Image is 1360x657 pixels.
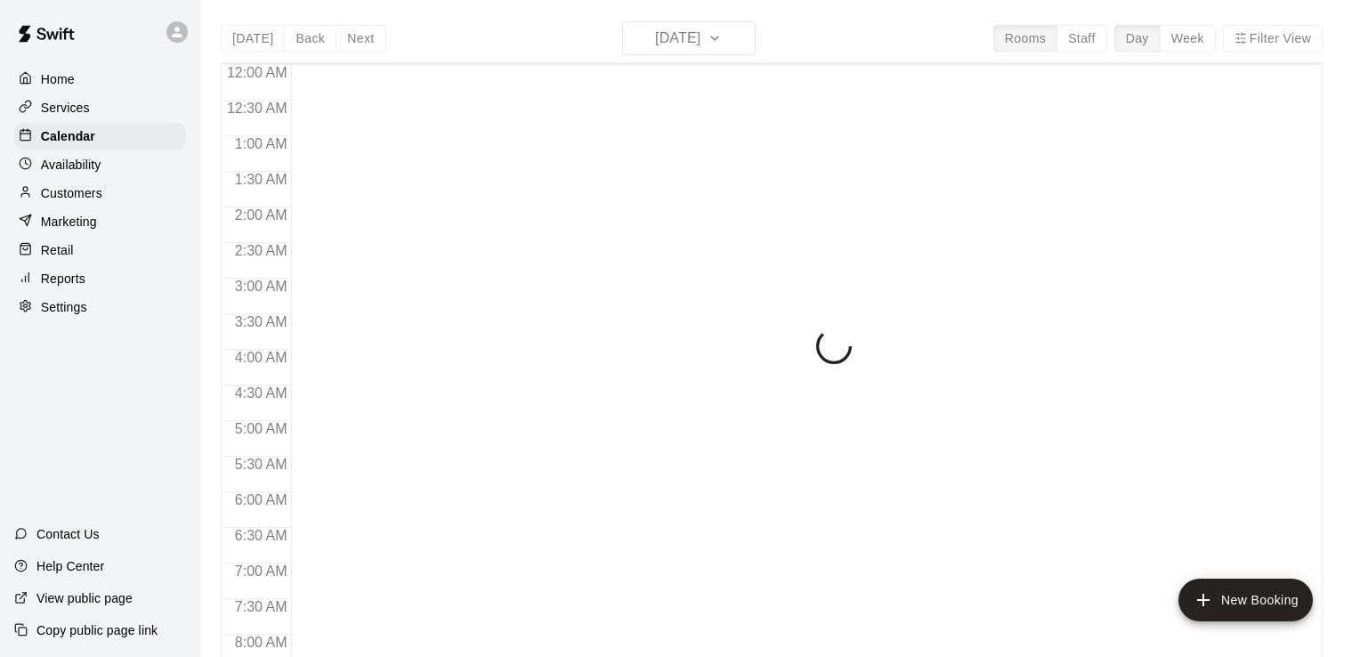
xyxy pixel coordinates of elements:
[14,66,186,93] a: Home
[231,279,292,294] span: 3:00 AM
[1178,579,1313,621] button: add
[41,213,97,231] p: Marketing
[41,156,101,174] p: Availability
[231,492,292,507] span: 6:00 AM
[223,101,292,116] span: 12:30 AM
[41,184,102,202] p: Customers
[14,208,186,235] a: Marketing
[231,457,292,472] span: 5:30 AM
[231,350,292,365] span: 4:00 AM
[41,70,75,88] p: Home
[41,99,90,117] p: Services
[14,294,186,320] a: Settings
[231,421,292,436] span: 5:00 AM
[231,172,292,187] span: 1:30 AM
[231,314,292,329] span: 3:30 AM
[231,564,292,579] span: 7:00 AM
[231,385,292,401] span: 4:30 AM
[231,635,292,650] span: 8:00 AM
[41,127,95,145] p: Calendar
[231,136,292,151] span: 1:00 AM
[231,243,292,258] span: 2:30 AM
[14,151,186,178] a: Availability
[36,621,158,639] p: Copy public page link
[14,123,186,150] a: Calendar
[14,94,186,121] a: Services
[41,298,87,316] p: Settings
[14,237,186,264] a: Retail
[36,557,104,575] p: Help Center
[231,207,292,223] span: 2:00 AM
[14,265,186,292] a: Reports
[231,528,292,543] span: 6:30 AM
[14,180,186,207] a: Customers
[36,589,133,607] p: View public page
[41,241,74,259] p: Retail
[223,65,292,80] span: 12:00 AM
[36,525,100,543] p: Contact Us
[41,270,85,288] p: Reports
[231,599,292,614] span: 7:30 AM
